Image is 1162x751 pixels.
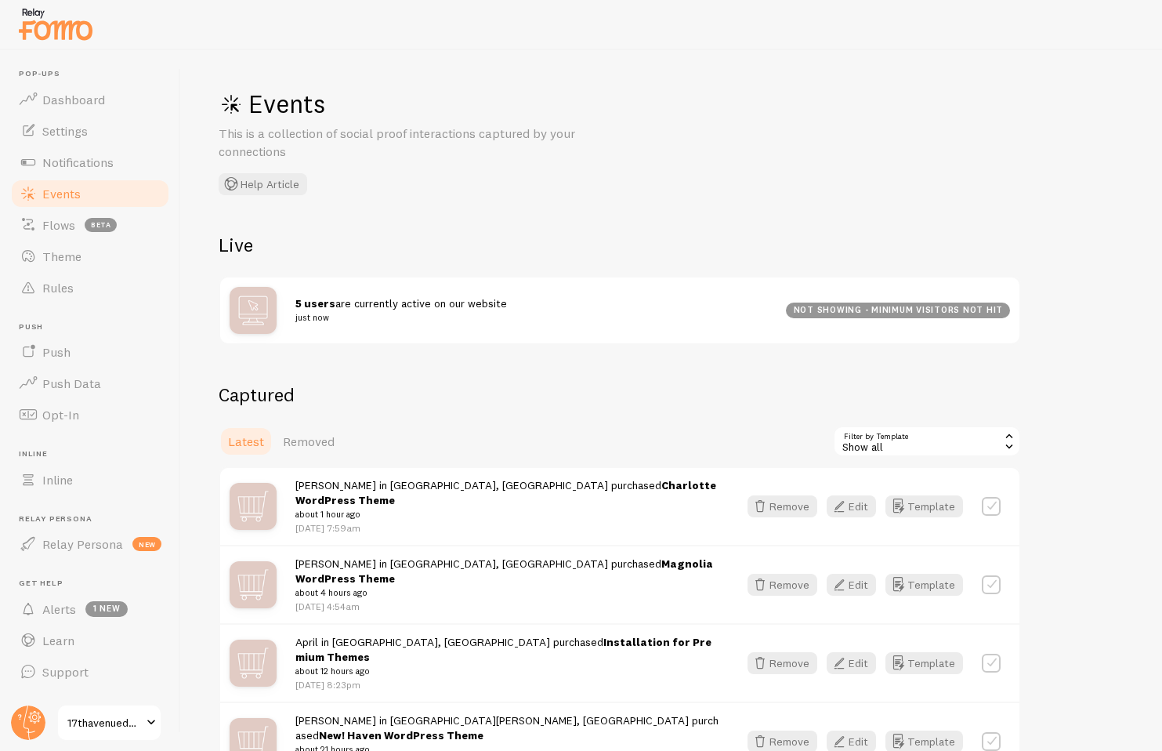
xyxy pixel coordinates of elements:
[748,652,817,674] button: Remove
[295,664,719,678] small: about 12 hours ago
[295,586,719,600] small: about 4 hours ago
[228,434,264,449] span: Latest
[283,434,335,449] span: Removed
[219,173,307,195] button: Help Article
[833,426,1021,457] div: Show all
[19,514,171,524] span: Relay Persona
[827,495,876,517] button: Edit
[19,579,171,589] span: Get Help
[230,561,277,608] img: mX0F4IvwRGqjVoppAqZG
[9,115,171,147] a: Settings
[219,233,1021,257] h2: Live
[9,464,171,495] a: Inline
[9,84,171,115] a: Dashboard
[56,704,162,742] a: 17thavenuedesigns
[42,472,73,488] span: Inline
[9,368,171,399] a: Push Data
[786,303,1010,318] div: not showing - minimum visitors not hit
[885,652,963,674] button: Template
[295,678,719,691] p: [DATE] 8:23pm
[219,426,273,457] a: Latest
[9,625,171,656] a: Learn
[748,574,817,596] button: Remove
[273,426,344,457] a: Removed
[295,296,335,310] strong: 5 users
[9,241,171,272] a: Theme
[219,88,689,120] h1: Events
[42,154,114,170] span: Notifications
[42,375,101,391] span: Push Data
[9,399,171,430] a: Opt-In
[295,521,719,535] p: [DATE] 7:59am
[319,728,483,742] a: New! Haven WordPress Theme
[219,125,595,161] p: This is a collection of social proof interactions captured by your connections
[827,495,885,517] a: Edit
[885,495,963,517] button: Template
[295,557,713,586] a: Magnolia WordPress Theme
[42,601,76,617] span: Alerts
[42,407,79,423] span: Opt-In
[85,218,117,232] span: beta
[295,600,719,613] p: [DATE] 4:54am
[295,635,719,679] span: April in [GEOGRAPHIC_DATA], [GEOGRAPHIC_DATA] purchased
[42,536,123,552] span: Relay Persona
[295,478,719,522] span: [PERSON_NAME] in [GEOGRAPHIC_DATA], [GEOGRAPHIC_DATA] purchased
[9,147,171,178] a: Notifications
[19,322,171,332] span: Push
[9,336,171,368] a: Push
[42,217,75,233] span: Flows
[42,186,81,201] span: Events
[16,4,95,44] img: fomo-relay-logo-orange.svg
[42,92,105,107] span: Dashboard
[19,69,171,79] span: Pop-ups
[42,633,74,648] span: Learn
[230,640,277,687] img: mX0F4IvwRGqjVoppAqZG
[295,557,719,600] span: [PERSON_NAME] in [GEOGRAPHIC_DATA], [GEOGRAPHIC_DATA] purchased
[295,310,767,325] small: just now
[295,507,719,521] small: about 1 hour ago
[42,664,89,680] span: Support
[827,652,885,674] a: Edit
[9,593,171,625] a: Alerts 1 new
[132,537,161,551] span: new
[885,574,963,596] button: Template
[295,635,711,664] a: Installation for Premium Themes
[295,478,716,507] a: Charlotte WordPress Theme
[9,528,171,560] a: Relay Persona new
[230,287,277,334] img: bo9btcNLRnCUU1uKyLgF
[748,495,817,517] button: Remove
[827,574,876,596] button: Edit
[9,656,171,688] a: Support
[19,449,171,459] span: Inline
[67,713,142,732] span: 17thavenuedesigns
[42,344,71,360] span: Push
[42,280,74,296] span: Rules
[295,296,767,325] span: are currently active on our website
[827,652,876,674] button: Edit
[85,601,128,617] span: 1 new
[9,209,171,241] a: Flows beta
[230,483,277,530] img: mX0F4IvwRGqjVoppAqZG
[827,574,885,596] a: Edit
[9,272,171,303] a: Rules
[42,249,81,264] span: Theme
[42,123,88,139] span: Settings
[9,178,171,209] a: Events
[219,383,1021,407] h2: Captured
